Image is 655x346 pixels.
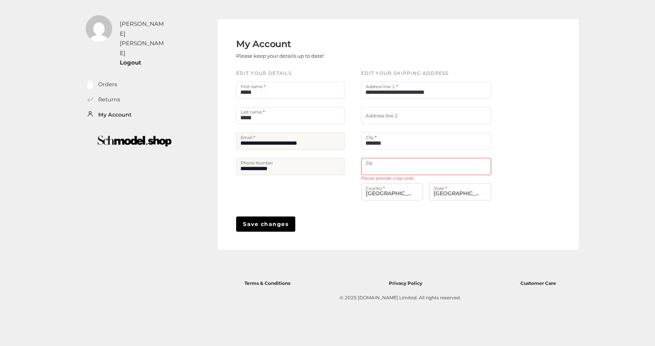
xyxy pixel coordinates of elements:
span: [GEOGRAPHIC_DATA] [434,184,486,200]
a: Privacy Policy [389,278,422,286]
img: boutique-logo.png [81,130,188,152]
a: Logout [120,59,141,66]
span: Terms & Conditions [244,280,290,286]
label: EDIT YOUR DETAILS [236,70,291,77]
label: EDIT YOUR SHIPPING ADDRESS [361,70,449,77]
div: [PERSON_NAME] [PERSON_NAME] [120,19,167,58]
a: My Account [98,111,132,119]
p: Please keep your details up to date! [236,50,324,62]
div: Please provide a zip code. [361,175,491,182]
a: Orders [98,80,117,89]
h2: My Account [236,39,324,50]
a: Returns [98,95,120,104]
span: [GEOGRAPHIC_DATA] [366,184,418,200]
div: © 2025 [DOMAIN_NAME] Limited. All rights reserved. [241,294,560,302]
span: Customer Care [520,280,556,286]
a: Customer Care [520,278,556,286]
span: Save changes [243,220,288,228]
a: Terms & Conditions [244,278,290,286]
button: Save changes [236,216,295,232]
span: Privacy Policy [389,280,422,286]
